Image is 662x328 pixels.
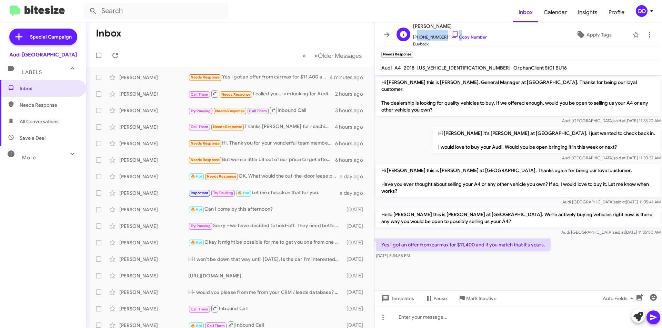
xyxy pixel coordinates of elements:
div: 6 hours ago [335,157,369,163]
span: Older Messages [318,52,362,60]
div: [PERSON_NAME] [119,223,188,230]
div: [PERSON_NAME] [119,124,188,130]
p: Yes I got an offer from carmax for $11,400 and if you match that it's yours. [376,239,551,251]
span: [PERSON_NAME] [413,22,487,30]
div: [PERSON_NAME] [119,289,188,296]
div: Okay it might be possible for me to get you one from one of my sister stores. When are you lookin... [188,239,343,246]
div: [PERSON_NAME] [119,190,188,197]
input: Search [83,3,228,19]
span: Audi [GEOGRAPHIC_DATA] [DATE] 11:35:50 AM [561,230,661,235]
span: Special Campaign [30,33,72,40]
div: [PERSON_NAME] [119,157,188,163]
span: Templates [380,292,414,305]
span: 🔥 Hot [191,174,202,179]
span: Call Them [191,92,209,97]
div: [DATE] [343,256,369,263]
a: Inbox [513,2,538,22]
div: [PERSON_NAME] [119,305,188,312]
div: [DATE] [343,289,369,296]
a: Copy Number [451,34,487,40]
div: [PERSON_NAME] [119,272,188,279]
span: said at [613,155,625,160]
div: OK. What would the out-the-door lease price be on the magnet grey? The other grey? [188,172,340,180]
span: Apply Tags [586,29,612,41]
div: Hi I won't be down that way until [DATE]. Is the car I'm interested in included in 14% off? [188,256,343,263]
button: Previous [298,49,310,63]
div: [DATE] [343,305,369,312]
span: Needs Response [213,125,242,129]
span: [DATE] 5:34:58 PM [376,253,410,258]
div: [DATE] [343,206,369,213]
button: Apply Tags [558,29,629,41]
p: Hello [PERSON_NAME] this is [PERSON_NAME] at [GEOGRAPHIC_DATA]. We’re actively buying vehicles ri... [376,208,661,228]
span: [US_VEHICLE_IDENTIFICATION_NUMBER] [417,65,511,71]
div: [PERSON_NAME] [119,256,188,263]
span: said at [613,118,625,123]
span: Inbox [20,85,78,92]
div: [PERSON_NAME] [119,239,188,246]
span: Try Pausing [191,224,211,228]
span: 🔥 Hot [191,240,202,245]
span: Audi [GEOGRAPHIC_DATA] [DATE] 11:33:20 AM [562,118,661,123]
div: [PERSON_NAME] [119,140,188,147]
span: Pause [433,292,447,305]
span: Call Them [207,324,225,328]
div: [PERSON_NAME] [119,74,188,81]
button: Auto Fields [597,292,641,305]
span: Profile [603,2,630,22]
span: Important [191,191,209,195]
button: Templates [374,292,420,305]
a: Special Campaign [9,29,77,45]
span: Needs Response [191,141,220,146]
span: All Conversations [20,118,59,125]
p: Hi [PERSON_NAME] this is [PERSON_NAME] at [GEOGRAPHIC_DATA]. Thanks again for being our loyal cus... [376,164,661,197]
span: 🔥 Hot [191,207,202,212]
div: Let me checckon that for you. [188,189,340,197]
div: Hi- would you please from me from your CRM / leads database? Thank you. [188,289,343,296]
span: Labels [22,69,42,75]
span: Buyback [413,41,487,47]
span: 🔥 Hot [238,191,249,195]
span: Needs Response [20,102,78,108]
span: Call Them [191,125,209,129]
span: Mark Inactive [466,292,496,305]
span: [PHONE_NUMBER] [413,30,487,41]
p: Hi [PERSON_NAME] this is [PERSON_NAME], General Manager at [GEOGRAPHIC_DATA]. Thanks for being ou... [376,76,661,116]
span: Call Them [191,307,209,311]
span: Auto Fields [603,292,636,305]
div: 6 hours ago [335,140,369,147]
div: 4 minutes ago [330,74,369,81]
span: Needs Response [191,158,220,162]
nav: Page navigation example [299,49,366,63]
span: Needs Response [207,174,236,179]
span: Audi [GEOGRAPHIC_DATA] [DATE] 11:35:41 AM [562,199,661,204]
h1: Inbox [96,28,121,39]
div: But were a little bit out of our price target after taxes and fees [188,156,335,164]
div: [DATE] [343,223,369,230]
div: Inbound Call [188,106,335,115]
span: A4 [394,65,401,71]
div: QD [636,5,648,17]
span: « [302,51,306,60]
div: 4 hours ago [335,124,369,130]
div: Sorry - we have decided to hold-off. They need better paint colors for the e-trons [188,222,343,230]
div: [URL][DOMAIN_NAME] [188,272,343,279]
button: Pause [420,292,452,305]
div: Hi. Thank you for your wonderful team members [PERSON_NAME] and [PERSON_NAME](?) [DATE]. We will ... [188,139,335,147]
a: Calendar [538,2,572,22]
span: Audi [GEOGRAPHIC_DATA] [DATE] 11:30:37 AM [562,155,661,160]
a: Insights [572,2,603,22]
span: OrphanClient St01 BU16 [513,65,567,71]
div: a day ago [340,173,369,180]
span: Try Pausing [191,109,211,113]
div: I called you. I am looking for Audi q5, prestige. Wanted to know final price. I will do cash paym... [188,89,335,98]
div: [PERSON_NAME] [119,107,188,114]
div: [PERSON_NAME] [119,206,188,213]
span: More [22,155,36,161]
div: [PERSON_NAME] [119,91,188,97]
span: » [314,51,318,60]
span: 🔥 Hot [191,324,202,328]
div: [PERSON_NAME] [119,173,188,180]
div: Audi [GEOGRAPHIC_DATA] [9,51,77,58]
